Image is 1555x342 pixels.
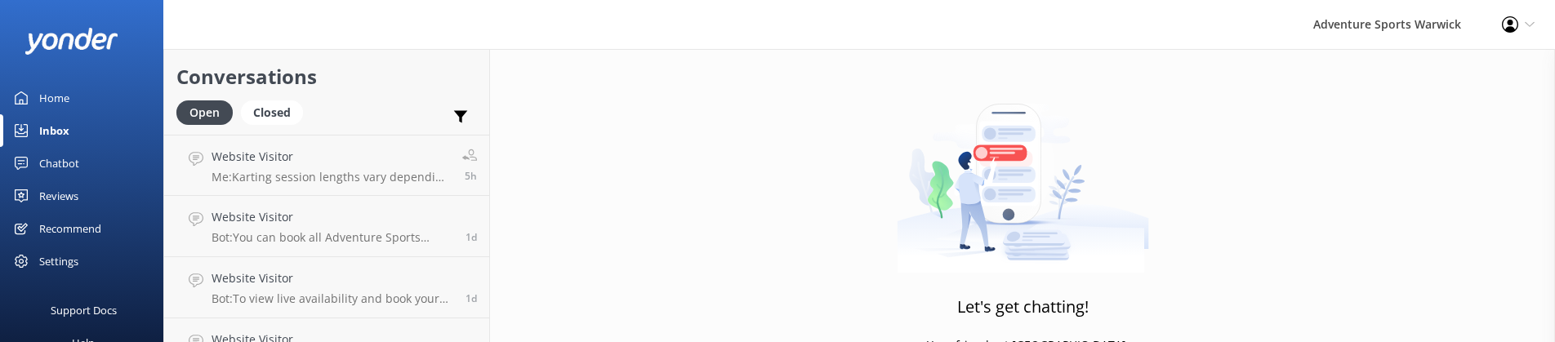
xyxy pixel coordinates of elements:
h2: Conversations [176,61,477,92]
h4: Website Visitor [212,148,450,166]
span: Sep 29 2025 07:27pm (UTC +01:00) Europe/London [466,291,477,305]
div: Support Docs [51,294,117,326]
div: Open [176,100,233,125]
p: Me: Karting session lengths vary depending on the package you choose. As a guide: - Arrive & Driv... [212,170,450,184]
div: Recommend [39,212,101,245]
img: artwork of a man stealing a conversation from at giant smartphone [897,69,1149,273]
div: Settings [39,245,78,278]
h3: Let's get chatting! [957,294,1089,320]
h4: Website Visitor [212,269,453,287]
a: Website VisitorBot:To view live availability and book your tour, please visit [URL][DOMAIN_NAME].1d [164,257,489,318]
p: Bot: You can book all Adventure Sports activity packages online at: [URL][DOMAIN_NAME]. Options i... [212,230,453,245]
span: Sep 30 2025 02:52pm (UTC +01:00) Europe/London [466,230,477,244]
a: Closed [241,103,311,121]
a: Open [176,103,241,121]
a: Website VisitorMe:Karting session lengths vary depending on the package you choose. As a guide: -... [164,135,489,196]
div: Chatbot [39,147,79,180]
a: Website VisitorBot:You can book all Adventure Sports activity packages online at: [URL][DOMAIN_NA... [164,196,489,257]
span: Oct 01 2025 11:08am (UTC +01:00) Europe/London [465,169,477,183]
div: Closed [241,100,303,125]
p: Bot: To view live availability and book your tour, please visit [URL][DOMAIN_NAME]. [212,291,453,306]
div: Reviews [39,180,78,212]
div: Inbox [39,114,69,147]
img: yonder-white-logo.png [25,28,118,55]
h4: Website Visitor [212,208,453,226]
div: Home [39,82,69,114]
